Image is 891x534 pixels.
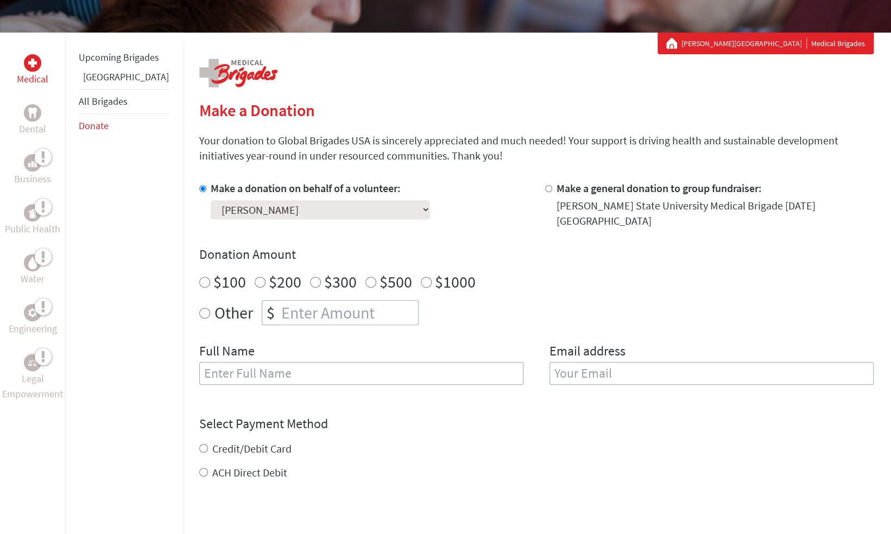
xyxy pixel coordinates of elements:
[262,301,279,325] div: $
[557,198,874,228] div: [PERSON_NAME] State University Medical Brigade [DATE] [GEOGRAPHIC_DATA]
[14,154,51,187] a: BusinessBusiness
[24,254,41,271] div: Water
[549,342,625,362] label: Email address
[28,308,37,317] img: Engineering
[28,59,37,67] img: Medical
[28,107,37,118] img: Dental
[214,300,253,325] label: Other
[199,133,874,163] p: Your donation to Global Brigades USA is sincerely appreciated and much needed! Your support is dr...
[269,271,301,292] label: $200
[17,54,48,87] a: MedicalMedical
[199,362,523,385] input: Enter Full Name
[557,181,762,195] label: Make a general donation to group fundraiser:
[435,271,476,292] label: $1000
[28,158,37,167] img: Business
[79,114,169,138] li: Donate
[21,254,45,287] a: WaterWater
[79,89,169,114] li: All Brigades
[19,104,46,137] a: DentalDental
[14,171,51,187] p: Business
[21,271,45,287] p: Water
[5,204,60,237] a: Public HealthPublic Health
[28,256,37,269] img: Water
[211,181,401,195] label: Make a donation on behalf of a volunteer:
[666,38,865,49] div: Medical Brigades
[279,301,418,325] input: Enter Amount
[199,100,874,120] h2: Make a Donation
[5,221,60,237] p: Public Health
[24,204,41,221] div: Public Health
[2,354,63,402] a: Legal EmpowermentLegal Empowerment
[24,154,41,171] div: Business
[79,119,109,132] a: Donate
[24,104,41,122] div: Dental
[28,359,37,366] img: Legal Empowerment
[79,46,169,69] li: Upcoming Brigades
[212,466,287,479] label: ACH Direct Debit
[199,342,255,362] label: Full Name
[324,271,357,292] label: $300
[380,271,412,292] label: $500
[79,69,169,89] li: Panama
[24,354,41,371] div: Legal Empowerment
[681,38,807,49] a: [PERSON_NAME][GEOGRAPHIC_DATA]
[79,51,159,63] a: Upcoming Brigades
[9,321,57,336] p: Engineering
[28,207,37,218] img: Public Health
[199,246,874,263] h4: Donation Amount
[199,59,277,87] img: logo-medical.png
[17,72,48,87] p: Medical
[199,415,874,433] h4: Select Payment Method
[213,271,246,292] label: $100
[24,304,41,321] div: Engineering
[549,362,874,385] input: Your Email
[212,442,292,455] label: Credit/Debit Card
[19,122,46,137] p: Dental
[83,71,169,83] a: [GEOGRAPHIC_DATA]
[79,95,128,107] a: All Brigades
[9,304,57,336] a: EngineeringEngineering
[2,371,63,402] p: Legal Empowerment
[24,54,41,72] div: Medical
